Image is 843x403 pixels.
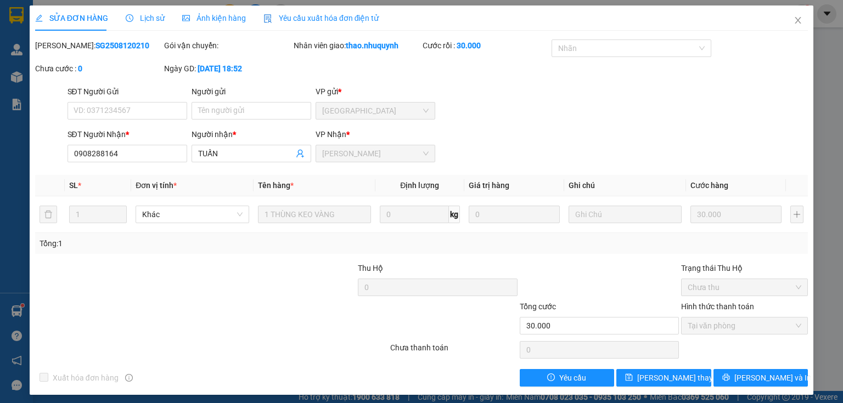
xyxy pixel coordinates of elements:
span: user-add [296,149,305,158]
div: Trạng thái Thu Hộ [681,262,808,274]
input: 0 [469,206,560,223]
span: Chưa thu [688,279,801,296]
div: [PERSON_NAME]: [35,39,162,52]
input: Ghi Chú [569,206,682,223]
span: Cước hàng [690,181,728,190]
th: Ghi chú [564,175,686,196]
span: save [625,373,633,382]
b: [DATE] 18:52 [198,64,242,73]
span: info-circle [125,374,133,382]
span: Phan Rang [322,145,429,162]
span: Sài Gòn [322,103,429,119]
span: Tên hàng [258,181,294,190]
span: Giá trị hàng [469,181,509,190]
span: Định lượng [400,181,439,190]
b: 0 [78,64,82,73]
input: 0 [690,206,782,223]
input: VD: Bàn, Ghế [258,206,371,223]
span: Xuất hóa đơn hàng [48,372,123,384]
div: Người nhận [192,128,311,140]
label: Hình thức thanh toán [681,302,754,311]
div: VP gửi [316,86,435,98]
button: save[PERSON_NAME] thay đổi [616,369,711,387]
span: clock-circle [126,14,133,22]
span: SL [69,181,78,190]
div: Chưa cước : [35,63,162,75]
button: delete [40,206,57,223]
div: Chưa thanh toán [389,342,518,361]
b: 30.000 [457,41,481,50]
b: thao.nhuquynh [346,41,398,50]
div: Gói vận chuyển: [164,39,291,52]
span: [PERSON_NAME] và In [734,372,811,384]
span: Khác [142,206,242,223]
span: SỬA ĐƠN HÀNG [35,14,108,22]
div: Nhân viên giao: [294,39,420,52]
span: printer [722,373,730,382]
span: Thu Hộ [358,264,383,273]
button: Close [783,5,813,36]
div: Cước rồi : [423,39,549,52]
span: Yêu cầu xuất hóa đơn điện tử [263,14,379,22]
div: Ngày GD: [164,63,291,75]
div: Tổng: 1 [40,237,326,249]
span: close [794,16,802,25]
img: icon [263,14,272,23]
div: SĐT Người Gửi [68,86,187,98]
div: Người gửi [192,86,311,98]
span: Ảnh kiện hàng [182,14,246,22]
span: [PERSON_NAME] thay đổi [637,372,725,384]
span: Yêu cầu [559,372,586,384]
span: exclamation-circle [547,373,555,382]
span: Tổng cước [520,302,556,311]
div: SĐT Người Nhận [68,128,187,140]
span: edit [35,14,43,22]
button: exclamation-circleYêu cầu [520,369,615,387]
span: VP Nhận [316,130,346,139]
span: Lịch sử [126,14,165,22]
button: plus [790,206,803,223]
span: Tại văn phòng [688,317,801,334]
span: Đơn vị tính [136,181,177,190]
span: kg [449,206,460,223]
button: printer[PERSON_NAME] và In [713,369,808,387]
span: picture [182,14,190,22]
b: SG2508120210 [95,41,149,50]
